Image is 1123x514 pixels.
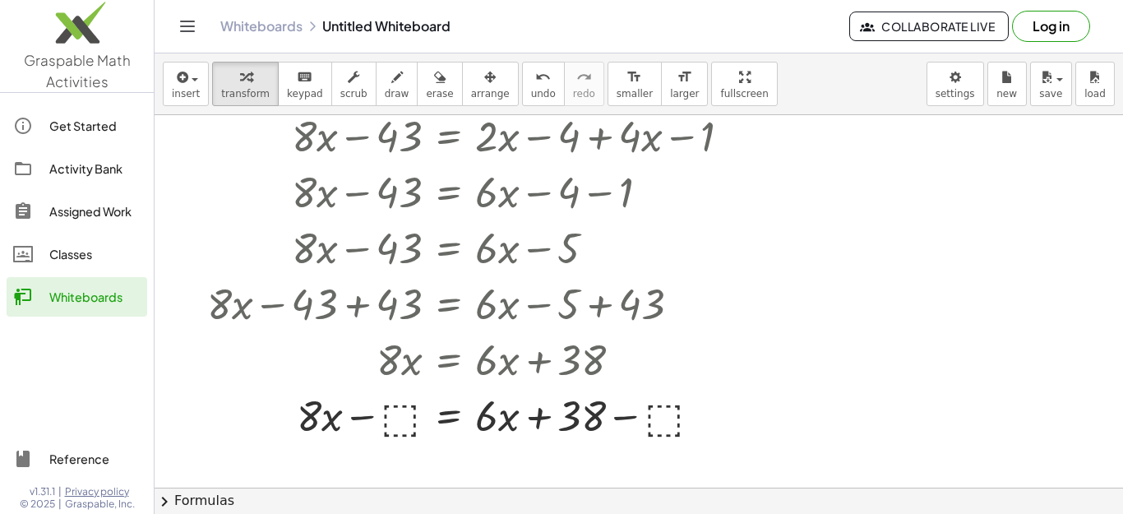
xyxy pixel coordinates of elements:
button: chevron_rightFormulas [155,488,1123,514]
span: erase [426,88,453,100]
span: undo [531,88,556,100]
button: Toggle navigation [174,13,201,39]
span: draw [385,88,409,100]
button: new [987,62,1027,106]
span: settings [936,88,975,100]
button: load [1075,62,1115,106]
span: fullscreen [720,88,768,100]
div: Whiteboards [49,287,141,307]
i: undo [535,67,551,87]
button: save [1030,62,1072,106]
i: keyboard [297,67,312,87]
span: Collaborate Live [863,19,995,34]
button: Collaborate Live [849,12,1009,41]
div: Activity Bank [49,159,141,178]
div: Get Started [49,116,141,136]
button: insert [163,62,209,106]
span: arrange [471,88,510,100]
a: Classes [7,234,147,274]
button: format_sizelarger [661,62,708,106]
span: v1.31.1 [30,485,55,498]
i: format_size [677,67,692,87]
button: arrange [462,62,519,106]
span: insert [172,88,200,100]
button: erase [417,62,462,106]
span: Graspable, Inc. [65,498,135,511]
button: transform [212,62,279,106]
span: larger [670,88,699,100]
span: | [58,485,62,498]
a: Assigned Work [7,192,147,231]
a: Whiteboards [7,277,147,317]
button: redoredo [564,62,604,106]
span: load [1084,88,1106,100]
span: scrub [340,88,367,100]
span: save [1039,88,1062,100]
div: Assigned Work [49,201,141,221]
button: keyboardkeypad [278,62,332,106]
button: format_sizesmaller [608,62,662,106]
span: smaller [617,88,653,100]
span: © 2025 [20,498,55,511]
button: fullscreen [711,62,777,106]
i: redo [576,67,592,87]
a: Privacy policy [65,485,135,498]
div: Reference [49,449,141,469]
button: scrub [331,62,377,106]
button: undoundo [522,62,565,106]
i: format_size [626,67,642,87]
button: draw [376,62,418,106]
a: Get Started [7,106,147,146]
span: transform [221,88,270,100]
a: Reference [7,439,147,479]
a: Whiteboards [220,18,303,35]
button: settings [927,62,984,106]
button: Log in [1012,11,1090,42]
a: Activity Bank [7,149,147,188]
span: | [58,498,62,511]
div: Classes [49,244,141,264]
span: Graspable Math Activities [24,51,131,90]
span: new [996,88,1017,100]
span: chevron_right [155,492,174,512]
span: redo [573,88,595,100]
span: keypad [287,88,323,100]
